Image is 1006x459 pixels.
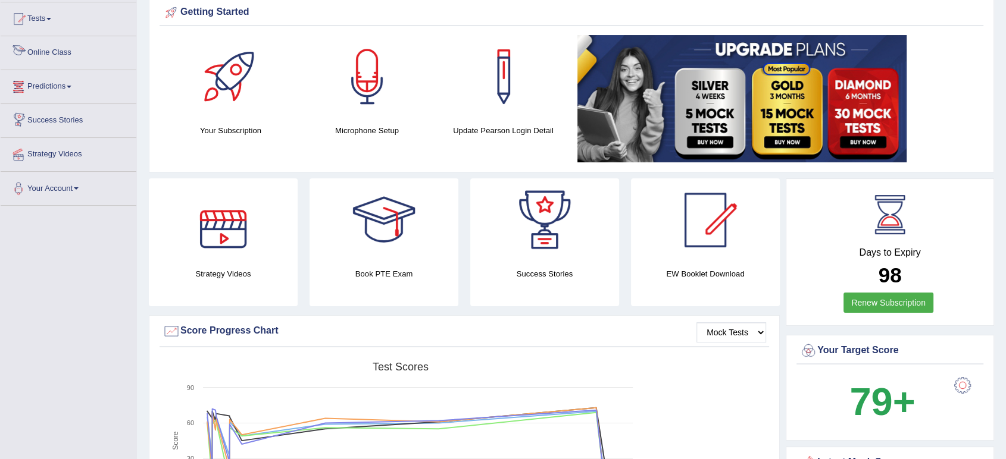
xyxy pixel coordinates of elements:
h4: Strategy Videos [149,268,298,280]
a: Predictions [1,70,136,100]
h4: Your Subscription [168,124,293,137]
tspan: Test scores [373,361,429,373]
h4: Book PTE Exam [310,268,458,280]
text: 90 [187,384,194,391]
h4: Days to Expiry [799,247,980,258]
h4: Microphone Setup [305,124,429,137]
h4: Success Stories [470,268,619,280]
a: Online Class [1,36,136,66]
b: 79+ [849,380,915,423]
b: 98 [879,263,902,287]
tspan: Score [171,431,180,450]
a: Tests [1,2,136,32]
a: Strategy Videos [1,138,136,168]
div: Your Target Score [799,342,980,360]
img: small5.jpg [577,35,907,162]
div: Getting Started [163,4,980,21]
div: Score Progress Chart [163,322,766,340]
a: Success Stories [1,104,136,134]
a: Renew Subscription [843,293,933,313]
text: 60 [187,419,194,426]
a: Your Account [1,172,136,202]
h4: EW Booklet Download [631,268,780,280]
h4: Update Pearson Login Detail [441,124,566,137]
